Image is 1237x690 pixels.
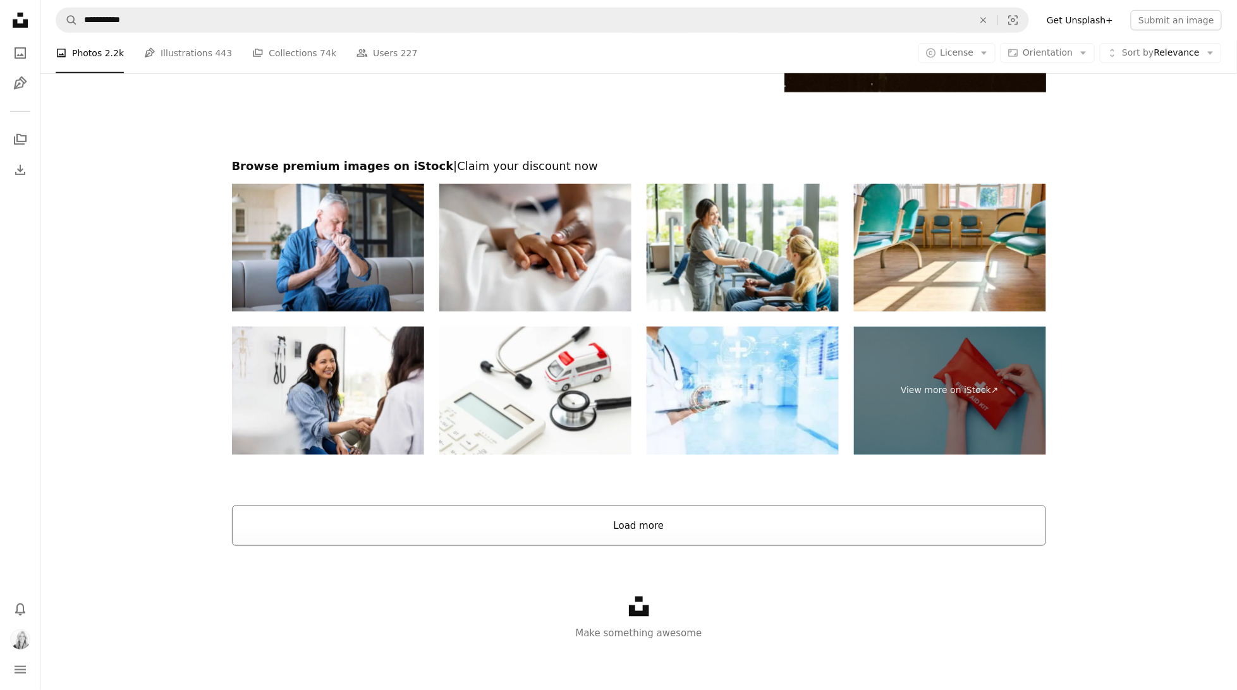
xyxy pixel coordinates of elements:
[232,327,424,455] img: Mid adult female patient smiles and shakes hands with the doctor
[1122,47,1200,59] span: Relevance
[647,327,839,455] img: Online healthcare technology and medical emergencies
[1001,43,1095,63] button: Orientation
[998,8,1028,32] button: Visual search
[1131,10,1222,30] button: Submit an image
[854,327,1046,455] a: View more on iStock↗
[918,43,996,63] button: License
[439,327,631,455] img: Ambulance, calculator and stethoscope.
[1100,43,1222,63] button: Sort byRelevance
[232,505,1046,546] button: Load more
[40,626,1237,641] p: Make something awesome
[401,46,418,60] span: 227
[970,8,997,32] button: Clear
[647,184,839,312] img: Unrecognizable mid adult female shakes hands with the nurse
[232,184,424,312] img: Man having asthma attack, difficulties with breathe, feeling severe pain
[854,184,1046,312] img: A Waiting Room Is Often The Dreaded Place To Have To Wait For Hours To Receive Medical Help
[8,40,33,66] a: Photos
[216,46,233,60] span: 443
[8,627,33,652] button: Profile
[1039,10,1121,30] a: Get Unsplash+
[320,46,336,60] span: 74k
[941,47,974,57] span: License
[1023,47,1073,57] span: Orientation
[8,71,33,96] a: Illustrations
[8,8,33,35] a: Home — Unsplash
[1122,47,1154,57] span: Sort by
[252,33,336,73] a: Collections 74k
[439,184,631,312] img: Close-up on a mother holding her daughter's hand at the hospital
[356,33,417,73] a: Users 227
[8,127,33,152] a: Collections
[10,629,30,650] img: Avatar of user Sheryl Weller
[56,8,1029,33] form: Find visuals sitewide
[8,596,33,622] button: Notifications
[8,157,33,183] a: Download History
[453,159,598,172] span: | Claim your discount now
[8,657,33,682] button: Menu
[144,33,232,73] a: Illustrations 443
[56,8,78,32] button: Search Unsplash
[232,159,1046,174] h2: Browse premium images on iStock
